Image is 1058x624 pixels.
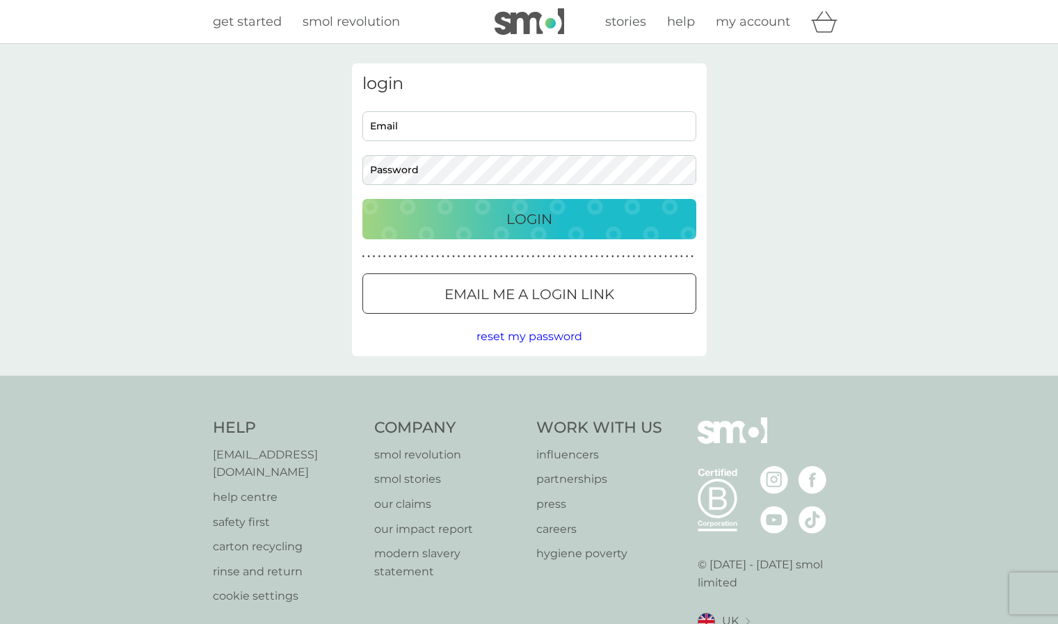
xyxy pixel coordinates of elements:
p: ● [532,253,535,260]
p: ● [458,253,460,260]
p: ● [595,253,598,260]
p: ● [415,253,418,260]
p: ● [490,253,492,260]
img: visit the smol Instagram page [760,466,788,494]
p: ● [654,253,657,260]
p: ● [495,253,497,260]
p: ● [643,253,646,260]
h3: login [362,74,696,94]
p: ● [389,253,392,260]
p: ● [553,253,556,260]
p: ● [543,253,545,260]
span: help [667,14,695,29]
p: ● [505,253,508,260]
a: press [536,495,662,513]
p: ● [410,253,412,260]
img: visit the smol Tiktok page [799,506,826,534]
p: ● [463,253,465,260]
p: ● [680,253,683,260]
p: ● [627,253,630,260]
p: ● [638,253,641,260]
p: ● [670,253,673,260]
p: ● [664,253,667,260]
a: help centre [213,488,361,506]
p: ● [659,253,662,260]
button: reset my password [476,328,582,346]
p: ● [447,253,450,260]
a: my account [716,12,790,32]
p: ● [606,253,609,260]
span: smol revolution [303,14,400,29]
p: ● [442,253,444,260]
p: ● [569,253,572,260]
p: ● [516,253,519,260]
a: our impact report [374,520,522,538]
a: careers [536,520,662,538]
p: ● [431,253,434,260]
p: ● [521,253,524,260]
p: ● [474,253,476,260]
img: smol [698,417,767,465]
p: our claims [374,495,522,513]
p: ● [452,253,455,260]
p: ● [405,253,408,260]
button: Email me a login link [362,273,696,314]
p: ● [527,253,529,260]
p: ● [420,253,423,260]
p: ● [611,253,614,260]
p: Login [506,208,552,230]
p: ● [675,253,678,260]
a: safety first [213,513,361,531]
p: ● [394,253,396,260]
p: ● [686,253,689,260]
a: get started [213,12,282,32]
a: rinse and return [213,563,361,581]
p: ● [579,253,582,260]
a: smol revolution [303,12,400,32]
a: influencers [536,446,662,464]
button: Login [362,199,696,239]
p: hygiene poverty [536,545,662,563]
p: cookie settings [213,587,361,605]
h4: Company [374,417,522,439]
p: ● [537,253,540,260]
p: © [DATE] - [DATE] smol limited [698,556,846,591]
p: ● [585,253,588,260]
p: ● [559,253,561,260]
img: visit the smol Youtube page [760,506,788,534]
a: modern slavery statement [374,545,522,580]
a: partnerships [536,470,662,488]
p: ● [373,253,376,260]
p: ● [511,253,513,260]
h4: Help [213,417,361,439]
span: get started [213,14,282,29]
p: ● [632,253,635,260]
a: [EMAIL_ADDRESS][DOMAIN_NAME] [213,446,361,481]
p: ● [484,253,487,260]
p: ● [575,253,577,260]
span: reset my password [476,330,582,343]
p: ● [362,253,365,260]
p: ● [648,253,651,260]
p: Email me a login link [444,283,614,305]
a: smol stories [374,470,522,488]
span: stories [605,14,646,29]
p: carton recycling [213,538,361,556]
p: ● [617,253,620,260]
div: basket [811,8,846,35]
p: ● [500,253,503,260]
a: help [667,12,695,32]
p: ● [563,253,566,260]
p: ● [622,253,625,260]
p: ● [547,253,550,260]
